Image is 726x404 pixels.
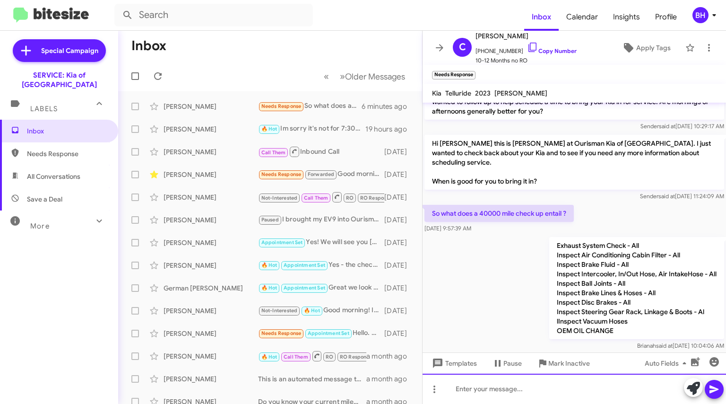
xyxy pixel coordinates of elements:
[334,67,411,86] button: Next
[164,374,258,384] div: [PERSON_NAME]
[384,283,415,293] div: [DATE]
[324,70,329,82] span: «
[319,67,411,86] nav: Page navigation example
[424,225,471,232] span: [DATE] 9:57:39 AM
[164,261,258,270] div: [PERSON_NAME]
[305,170,337,179] span: Forwarded
[164,238,258,247] div: [PERSON_NAME]
[164,306,258,316] div: [PERSON_NAME]
[258,101,362,112] div: So what does a 40000 mile check up entail ?
[384,306,415,316] div: [DATE]
[524,3,559,31] a: Inbox
[430,355,477,372] span: Templates
[258,214,384,225] div: I brought my EV9 into Ourisman for 8K mile service on [DATE]. I think I have a separate customer ...
[261,126,277,132] span: 🔥 Hot
[475,56,577,65] span: 10-12 Months no RO
[308,330,349,336] span: Appointment Set
[636,39,671,56] span: Apply Tags
[605,3,648,31] a: Insights
[658,193,675,200] span: said at
[318,67,335,86] button: Previous
[366,374,415,384] div: a month ago
[164,147,258,157] div: [PERSON_NAME]
[527,47,577,54] a: Copy Number
[258,350,366,362] div: Inbound Call
[258,146,384,158] div: Inbound Call
[261,307,298,314] span: Not-Interested
[27,172,80,181] span: All Conversations
[258,237,384,248] div: Yes! We will see you [DATE]!
[384,147,415,157] div: [DATE]
[261,262,277,268] span: 🔥 Hot
[261,149,286,156] span: Call Them
[131,38,166,53] h1: Inbox
[684,7,716,23] button: BH
[164,283,258,293] div: German [PERSON_NAME]
[261,171,302,177] span: Needs Response
[637,342,724,349] span: Brianah [DATE] 10:04:06 AM
[258,282,384,293] div: Great we look forward to seeing you at 1pm [DATE]. Have a great day :)
[340,70,345,82] span: »
[284,285,325,291] span: Appointment Set
[384,215,415,225] div: [DATE]
[529,355,597,372] button: Mark Inactive
[559,3,605,31] span: Calendar
[261,285,277,291] span: 🔥 Hot
[659,123,675,130] span: said at
[384,238,415,247] div: [DATE]
[423,355,484,372] button: Templates
[366,351,415,361] div: a month ago
[648,3,684,31] a: Profile
[258,305,384,316] div: Good morning! I apologize for the delayed response. Were you able to get in for service or do you...
[340,354,376,360] span: RO Responded
[326,354,333,360] span: RO
[258,374,366,384] div: This is an automated message that was sent. I do apologize about that! We will look forward to sc...
[258,328,384,339] div: Hello. Could you describe what service I am due for?
[424,205,574,222] p: So what does a 40000 mile check up entail ?
[459,40,466,55] span: C
[637,355,698,372] button: Auto Fields
[30,105,58,113] span: Labels
[261,195,298,201] span: Not-Interested
[164,102,258,111] div: [PERSON_NAME]
[484,355,529,372] button: Pause
[304,195,328,201] span: Call Them
[30,222,50,230] span: More
[494,89,547,97] span: [PERSON_NAME]
[164,193,258,202] div: [PERSON_NAME]
[27,194,62,204] span: Save a Deal
[432,71,475,79] small: Needs Response
[258,191,384,203] div: Please call [PHONE_NUMBER] to speak with someone.
[27,126,107,136] span: Inbox
[640,123,724,130] span: Sender [DATE] 10:29:17 AM
[261,217,279,223] span: Paused
[645,355,690,372] span: Auto Fields
[549,237,724,339] p: Exhaust System Check - All Inspect Air Conditioning Cabin Filter - All Inspect Brake Fluid - All ...
[261,103,302,109] span: Needs Response
[384,170,415,179] div: [DATE]
[261,239,303,246] span: Appointment Set
[475,89,491,97] span: 2023
[304,307,320,314] span: 🔥 Hot
[164,329,258,338] div: [PERSON_NAME]
[284,354,308,360] span: Call Them
[261,354,277,360] span: 🔥 Hot
[475,42,577,56] span: [PHONE_NUMBER]
[258,123,365,134] div: Im sorry it's not for 7:30 it would be 7:45!
[424,135,724,190] p: Hi [PERSON_NAME] this is [PERSON_NAME] at Ourisman Kia of [GEOGRAPHIC_DATA]. I just wanted to che...
[611,39,681,56] button: Apply Tags
[432,89,441,97] span: Kia
[475,30,577,42] span: [PERSON_NAME]
[640,193,724,200] span: Sender [DATE] 11:24:09 AM
[692,7,709,23] div: BH
[164,351,258,361] div: [PERSON_NAME]
[656,342,673,349] span: said at
[258,260,384,271] div: Yes - the check engine light came on [DATE]. The code has to do with the thermostat
[365,124,415,134] div: 19 hours ago
[13,39,106,62] a: Special Campaign
[258,169,384,180] div: Good morning. I would like to bring it in as soon as possible regarding the trim recall, as I hav...
[548,355,590,372] span: Mark Inactive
